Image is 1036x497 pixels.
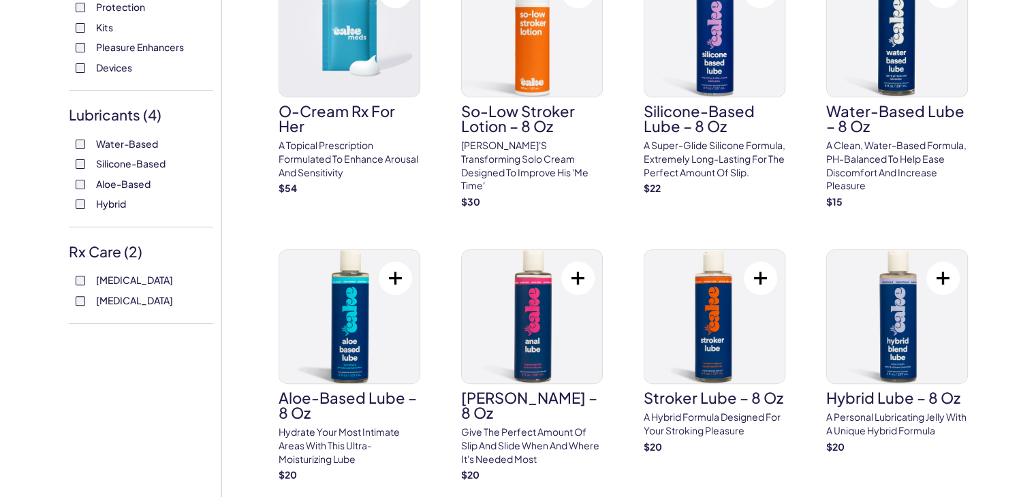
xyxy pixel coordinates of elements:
strong: $ 20 [461,468,480,481]
span: Devices [96,59,132,76]
strong: $ 30 [461,195,480,208]
input: Aloe-Based [76,180,85,189]
strong: $ 20 [279,468,297,481]
strong: $ 54 [279,182,297,194]
input: [MEDICAL_DATA] [76,296,85,306]
input: [MEDICAL_DATA] [76,276,85,285]
p: Give the perfect amount of slip and slide when and where it's needed most [461,426,603,466]
span: Pleasure Enhancers [96,38,184,56]
h3: Hybrid Lube – 8 oz [826,390,968,405]
p: A hybrid formula designed for your stroking pleasure [644,411,785,437]
strong: $ 15 [826,195,843,208]
a: Aloe-Based Lube – 8 ozAloe-Based Lube – 8 ozHydrate your most intimate areas with this ultra-mois... [279,249,420,481]
p: A super-glide silicone formula, extremely long-lasting for the perfect amount of slip. [644,139,785,179]
h3: O-Cream Rx for Her [279,103,420,133]
p: Hydrate your most intimate areas with this ultra-moisturizing lube [279,426,420,466]
input: Silicone-Based [76,159,85,169]
p: A personal lubricating jelly with a unique hybrid formula [826,411,968,437]
span: Silicone-Based [96,155,166,172]
strong: $ 20 [644,440,662,453]
h3: [PERSON_NAME] – 8 oz [461,390,603,420]
a: Anal Lube – 8 oz[PERSON_NAME] – 8 ozGive the perfect amount of slip and slide when and where it's... [461,249,603,481]
span: [MEDICAL_DATA] [96,291,173,309]
img: Anal Lube – 8 oz [462,250,602,383]
input: Water-Based [76,140,85,149]
h3: Water-Based Lube – 8 oz [826,103,968,133]
h3: So-Low Stroker Lotion – 8 oz [461,103,603,133]
input: Devices [76,63,85,73]
h3: Silicone-Based Lube – 8 oz [644,103,785,133]
p: [PERSON_NAME]'s transforming solo cream designed to improve his 'me time' [461,139,603,192]
a: Stroker Lube – 8 ozStroker Lube – 8 ozA hybrid formula designed for your stroking pleasure$20 [644,249,785,453]
span: Kits [96,18,113,36]
input: Hybrid [76,199,85,209]
strong: $ 20 [826,440,845,453]
h3: Stroker Lube – 8 oz [644,390,785,405]
input: Pleasure Enhancers [76,43,85,52]
a: Hybrid Lube – 8 ozHybrid Lube – 8 ozA personal lubricating jelly with a unique hybrid formula$20 [826,249,968,453]
input: Kits [76,23,85,33]
span: Water-Based [96,135,158,153]
img: Aloe-Based Lube – 8 oz [279,250,420,383]
img: Stroker Lube – 8 oz [644,250,785,383]
strong: $ 22 [644,182,661,194]
span: [MEDICAL_DATA] [96,271,173,289]
p: A topical prescription formulated to enhance arousal and sensitivity [279,139,420,179]
img: Hybrid Lube – 8 oz [827,250,967,383]
h3: Aloe-Based Lube – 8 oz [279,390,420,420]
span: Aloe-Based [96,175,151,193]
input: Protection [76,3,85,12]
p: A clean, water-based formula, pH-balanced to help ease discomfort and increase pleasure [826,139,968,192]
span: Hybrid [96,195,126,212]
